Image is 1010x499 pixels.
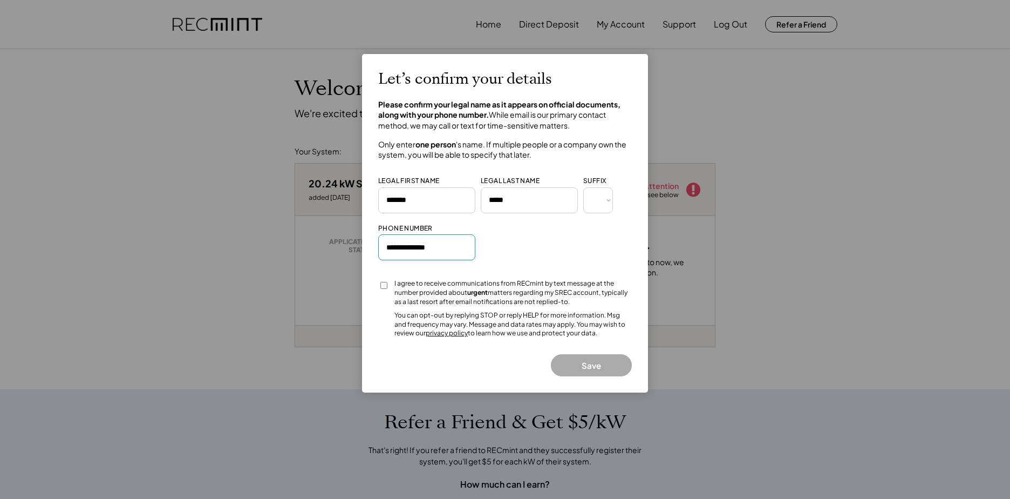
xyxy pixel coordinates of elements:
div: PHONE NUMBER [378,224,433,233]
h4: While email is our primary contact method, we may call or text for time-sensitive matters. [378,99,632,131]
div: You can opt-out by replying STOP or reply HELP for more information. Msg and frequency may vary. ... [394,311,632,338]
strong: Please confirm your legal name as it appears on official documents, along with your phone number. [378,99,622,120]
h2: Let’s confirm your details [378,70,552,89]
div: LEGAL FIRST NAME [378,177,439,186]
h4: Only enter 's name. If multiple people or a company own the system, you will be able to specify t... [378,139,632,160]
div: I agree to receive communications from RECmint by text message at the number provided about matte... [394,279,632,306]
a: privacy policy [426,329,468,337]
div: SUFFIX [583,177,606,186]
strong: one person [415,139,456,149]
button: Save [551,354,632,376]
strong: urgent [467,288,488,296]
div: LEGAL LAST NAME [481,177,540,186]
